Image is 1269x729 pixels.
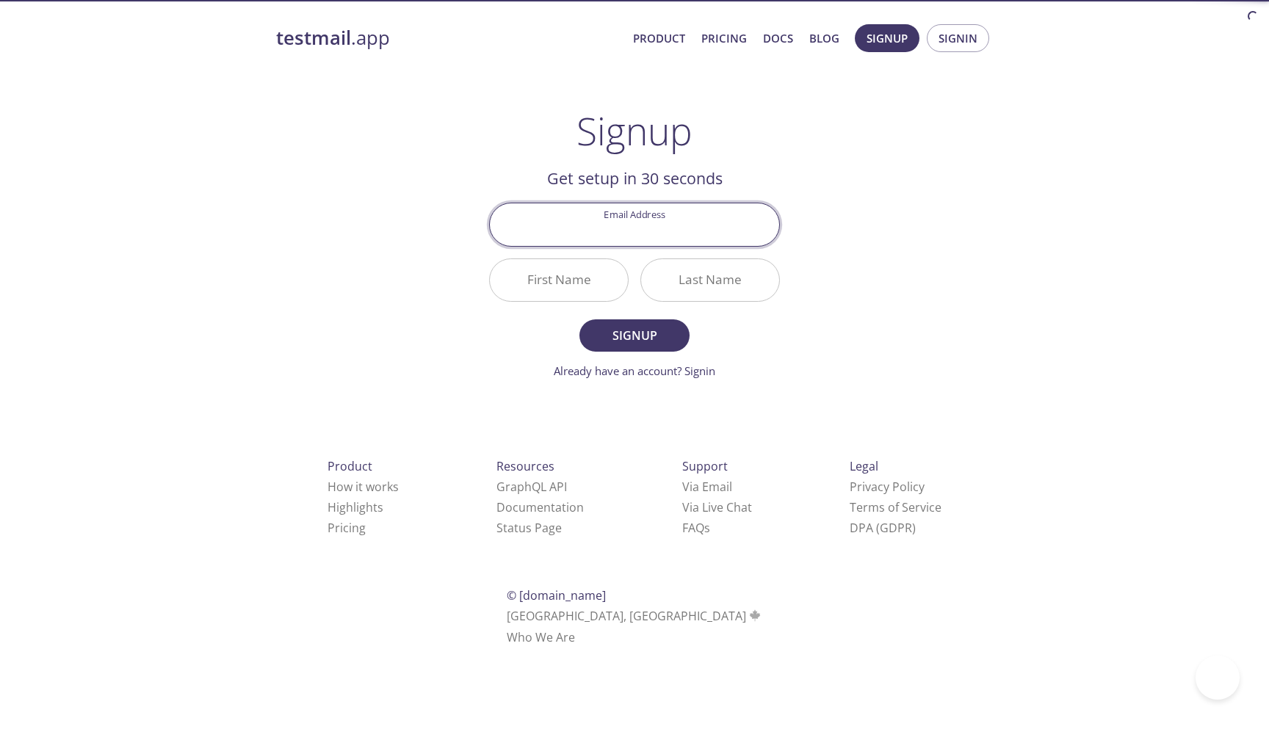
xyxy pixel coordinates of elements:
a: DPA (GDPR) [850,520,916,536]
h1: Signup [576,109,693,153]
span: Resources [496,458,554,474]
a: How it works [328,479,399,495]
span: Support [682,458,728,474]
span: © [DOMAIN_NAME] [507,587,606,603]
iframe: Help Scout Beacon - Open [1196,656,1240,700]
a: FAQ [682,520,710,536]
a: testmail.app [276,26,621,51]
a: Product [633,29,685,48]
a: Blog [809,29,839,48]
a: Terms of Service [850,499,941,515]
strong: testmail [276,25,351,51]
span: Signup [867,29,908,48]
span: Signin [939,29,977,48]
a: Already have an account? Signin [554,363,715,378]
a: Who We Are [507,629,575,645]
a: Via Email [682,479,732,495]
a: Pricing [328,520,366,536]
h2: Get setup in 30 seconds [489,166,780,191]
a: Pricing [701,29,747,48]
span: Legal [850,458,878,474]
span: Product [328,458,372,474]
span: [GEOGRAPHIC_DATA], [GEOGRAPHIC_DATA] [507,608,763,624]
span: Signup [596,325,673,346]
a: Privacy Policy [850,479,925,495]
span: s [704,520,710,536]
a: Via Live Chat [682,499,752,515]
a: Documentation [496,499,584,515]
a: Highlights [328,499,383,515]
a: Docs [763,29,793,48]
a: GraphQL API [496,479,567,495]
button: Signup [579,319,690,352]
button: Signin [927,24,989,52]
button: Signup [855,24,919,52]
a: Status Page [496,520,562,536]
